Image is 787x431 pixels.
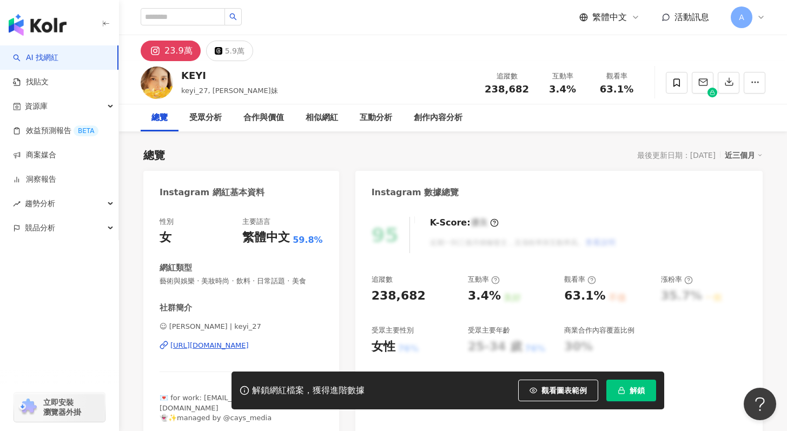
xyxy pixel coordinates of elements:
a: chrome extension立即安裝 瀏覽器外掛 [14,393,105,422]
div: 受眾主要年齡 [468,326,510,335]
span: 解鎖 [630,386,645,395]
div: 追蹤數 [485,71,529,82]
div: 漲粉率 [661,275,693,284]
span: ☺︎︎ [PERSON_NAME]︎ | keyi_27 [160,322,323,331]
a: searchAI 找網紅 [13,52,58,63]
a: [URL][DOMAIN_NAME] [160,341,323,350]
div: 5.9萬 [225,43,244,58]
div: 63.1% [564,288,605,304]
div: 最後更新日期：[DATE] [637,151,716,160]
img: logo [9,14,67,36]
span: 藝術與娛樂 · 美妝時尚 · 飲料 · 日常話題 · 美食 [160,276,323,286]
span: 觀看圖表範例 [541,386,587,395]
span: 💌 for work: [EMAIL_ADDRESS][DOMAIN_NAME] 👻✨managed by @cays_media [160,394,272,421]
div: 追蹤數 [372,275,393,284]
div: Instagram 網紅基本資料 [160,187,264,198]
a: 找貼文 [13,77,49,88]
span: 資源庫 [25,94,48,118]
div: 社群簡介 [160,302,192,314]
span: rise [13,200,21,208]
span: 63.1% [600,84,633,95]
div: K-Score : [430,217,499,229]
div: 3.4% [468,288,501,304]
span: 活動訊息 [674,12,709,22]
button: 5.9萬 [206,41,253,61]
div: 近三個月 [725,148,763,162]
span: 競品分析 [25,216,55,240]
div: 性別 [160,217,174,227]
div: Instagram 數據總覽 [372,187,459,198]
div: 23.9萬 [164,43,193,58]
button: 23.9萬 [141,41,201,61]
div: 觀看率 [596,71,637,82]
span: keyi_27, [PERSON_NAME]妹 [181,87,278,95]
a: 效益預測報告BETA [13,125,98,136]
div: 總覽 [151,111,168,124]
button: 觀看圖表範例 [518,380,598,401]
div: 238,682 [372,288,426,304]
span: 3.4% [549,84,576,95]
div: 商業合作內容覆蓋比例 [564,326,634,335]
span: 繁體中文 [592,11,627,23]
a: 洞察報告 [13,174,56,185]
div: 解鎖網紅檔案，獲得進階數據 [252,385,365,396]
div: 受眾分析 [189,111,222,124]
span: 立即安裝 瀏覽器外掛 [43,397,81,417]
div: 合作與價值 [243,111,284,124]
div: 相似網紅 [306,111,338,124]
div: 女性 [372,339,395,355]
span: 趨勢分析 [25,191,55,216]
span: A [739,11,744,23]
span: 238,682 [485,83,529,95]
div: 主要語言 [242,217,270,227]
img: chrome extension [17,399,38,416]
span: 59.8% [293,234,323,246]
div: 總覽 [143,148,165,163]
a: 商案媒合 [13,150,56,161]
span: search [229,13,237,21]
div: 女 [160,229,171,246]
button: 解鎖 [606,380,656,401]
div: [URL][DOMAIN_NAME] [170,341,249,350]
div: 互動分析 [360,111,392,124]
img: KOL Avatar [141,67,173,99]
div: 受眾主要性別 [372,326,414,335]
div: KEYI [181,69,278,82]
div: 觀看率 [564,275,596,284]
div: 繁體中文 [242,229,290,246]
div: 互動率 [468,275,500,284]
div: 創作內容分析 [414,111,462,124]
div: 互動率 [542,71,583,82]
div: 網紅類型 [160,262,192,274]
